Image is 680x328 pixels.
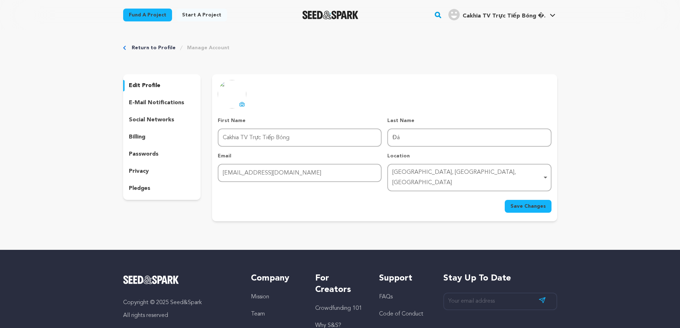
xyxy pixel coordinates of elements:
[123,114,201,126] button: social networks
[129,150,158,158] p: passwords
[448,9,545,20] div: Cakhia TV Trực Tiếp Bóng �.'s Profile
[123,298,237,307] p: Copyright © 2025 Seed&Spark
[129,81,160,90] p: edit profile
[302,11,358,19] img: Seed&Spark Logo Dark Mode
[463,13,545,19] span: Cakhia TV Trực Tiếp Bóng �.
[379,311,423,317] a: Code of Conduct
[387,152,551,160] p: Location
[510,203,546,210] span: Save Changes
[123,97,201,109] button: e-mail notifications
[447,7,557,22] span: Cakhia TV Trực Tiếp Bóng �.'s Profile
[132,44,176,51] a: Return to Profile
[387,117,551,124] p: Last Name
[443,273,557,284] h5: Stay up to date
[129,184,150,193] p: pledges
[302,11,358,19] a: Seed&Spark Homepage
[123,183,201,194] button: pledges
[447,7,557,20] a: Cakhia TV Trực Tiếp Bóng �.'s Profile
[251,311,265,317] a: Team
[387,128,551,147] input: Last Name
[315,273,365,296] h5: For Creators
[123,9,172,21] a: Fund a project
[129,99,184,107] p: e-mail notifications
[505,200,551,213] button: Save Changes
[123,276,179,284] img: Seed&Spark Logo
[129,116,174,124] p: social networks
[315,306,362,311] a: Crowdfunding 101
[123,148,201,160] button: passwords
[218,164,382,182] input: Email
[123,80,201,91] button: edit profile
[379,273,429,284] h5: Support
[379,294,393,300] a: FAQs
[129,133,145,141] p: billing
[218,117,382,124] p: First Name
[251,294,269,300] a: Mission
[123,276,237,284] a: Seed&Spark Homepage
[123,311,237,320] p: All rights reserved
[176,9,227,21] a: Start a project
[443,293,557,310] input: Your email address
[187,44,230,51] a: Manage Account
[129,167,149,176] p: privacy
[251,273,301,284] h5: Company
[218,128,382,147] input: First Name
[123,44,557,51] div: Breadcrumb
[448,9,460,20] img: user.png
[123,166,201,177] button: privacy
[218,152,382,160] p: Email
[392,167,542,188] div: [GEOGRAPHIC_DATA], [GEOGRAPHIC_DATA], [GEOGRAPHIC_DATA]
[123,131,201,143] button: billing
